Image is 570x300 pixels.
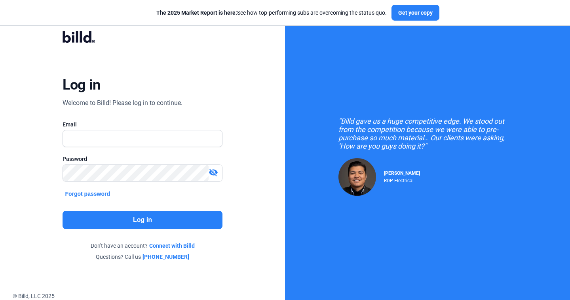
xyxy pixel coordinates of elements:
[338,158,376,196] img: Raul Pacheco
[63,189,112,198] button: Forgot password
[142,253,189,261] a: [PHONE_NUMBER]
[384,170,420,176] span: [PERSON_NAME]
[384,176,420,183] div: RDP Electrical
[149,242,195,250] a: Connect with Billd
[63,120,222,128] div: Email
[209,168,218,177] mat-icon: visibility_off
[338,117,517,150] div: "Billd gave us a huge competitive edge. We stood out from the competition because we were able to...
[63,211,222,229] button: Log in
[63,98,182,108] div: Welcome to Billd! Please log in to continue.
[391,5,439,21] button: Get your copy
[63,155,222,163] div: Password
[63,242,222,250] div: Don't have an account?
[156,9,387,17] div: See how top-performing subs are overcoming the status quo.
[156,10,237,16] span: The 2025 Market Report is here:
[63,253,222,261] div: Questions? Call us
[63,76,100,94] div: Log in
